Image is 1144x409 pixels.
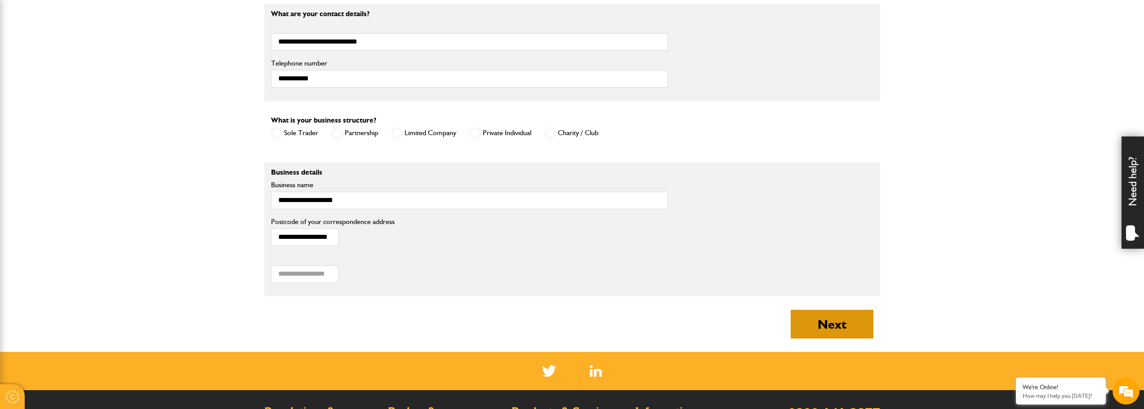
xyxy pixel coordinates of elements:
[12,110,164,129] input: Enter your email address
[12,136,164,156] input: Enter your phone number
[271,117,376,124] label: What is your business structure?
[545,128,598,139] label: Charity / Club
[12,163,164,269] textarea: Type your message and hit 'Enter'
[1023,392,1099,399] p: How may I help you today?
[271,218,408,225] label: Postcode of your correspondence address
[590,365,602,377] img: Linked In
[332,128,378,139] label: Partnership
[1122,136,1144,249] div: Need help?
[271,10,668,18] p: What are your contact details?
[392,128,456,139] label: Limited Company
[542,365,556,377] img: Twitter
[12,83,164,103] input: Enter your last name
[271,181,668,189] label: Business name
[1023,383,1099,391] div: We're Online!
[15,50,38,62] img: d_20077148190_company_1631870298795_20077148190
[271,169,668,176] p: Business details
[147,4,169,26] div: Minimize live chat window
[470,128,531,139] label: Private Individual
[271,60,668,67] label: Telephone number
[47,50,151,62] div: Chat with us now
[271,128,318,139] label: Sole Trader
[590,365,602,377] a: LinkedIn
[122,277,163,289] em: Start Chat
[791,310,873,339] button: Next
